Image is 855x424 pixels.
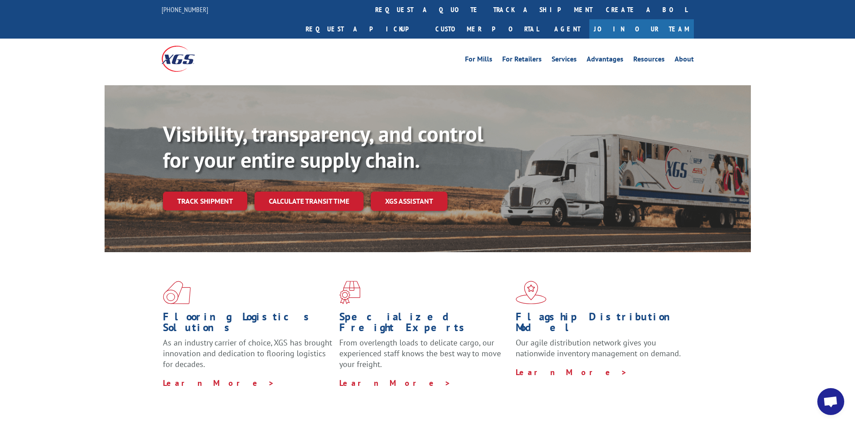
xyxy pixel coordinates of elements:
[299,19,429,39] a: Request a pickup
[587,56,623,66] a: Advantages
[371,192,447,211] a: XGS ASSISTANT
[339,311,509,337] h1: Specialized Freight Experts
[516,311,685,337] h1: Flagship Distribution Model
[254,192,364,211] a: Calculate transit time
[545,19,589,39] a: Agent
[163,378,275,388] a: Learn More >
[429,19,545,39] a: Customer Portal
[516,281,547,304] img: xgs-icon-flagship-distribution-model-red
[675,56,694,66] a: About
[465,56,492,66] a: For Mills
[339,337,509,377] p: From overlength loads to delicate cargo, our experienced staff knows the best way to move your fr...
[516,337,681,358] span: Our agile distribution network gives you nationwide inventory management on demand.
[589,19,694,39] a: Join Our Team
[339,281,360,304] img: xgs-icon-focused-on-flooring-red
[163,311,333,337] h1: Flooring Logistics Solutions
[163,120,483,174] b: Visibility, transparency, and control for your entire supply chain.
[633,56,665,66] a: Resources
[162,5,208,14] a: [PHONE_NUMBER]
[339,378,451,388] a: Learn More >
[163,281,191,304] img: xgs-icon-total-supply-chain-intelligence-red
[552,56,577,66] a: Services
[163,337,332,369] span: As an industry carrier of choice, XGS has brought innovation and dedication to flooring logistics...
[502,56,542,66] a: For Retailers
[817,388,844,415] div: Open chat
[163,192,247,210] a: Track shipment
[516,367,627,377] a: Learn More >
